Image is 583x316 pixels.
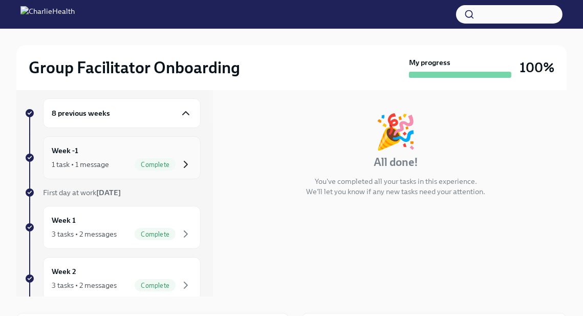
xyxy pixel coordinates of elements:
[25,187,201,198] a: First day at work[DATE]
[135,230,176,238] span: Complete
[52,215,76,226] h6: Week 1
[135,282,176,289] span: Complete
[307,186,486,197] p: We'll let you know if any new tasks need your attention.
[52,145,78,156] h6: Week -1
[43,98,201,128] div: 8 previous weeks
[520,58,554,77] h3: 100%
[25,136,201,179] a: Week -11 task • 1 messageComplete
[135,161,176,168] span: Complete
[52,280,117,290] div: 3 tasks • 2 messages
[96,188,121,197] strong: [DATE]
[374,155,418,170] h4: All done!
[20,6,75,23] img: CharlieHealth
[52,159,109,170] div: 1 task • 1 message
[52,108,110,119] h6: 8 previous weeks
[29,57,240,78] h2: Group Facilitator Onboarding
[375,115,417,149] div: 🎉
[25,257,201,300] a: Week 23 tasks • 2 messagesComplete
[43,188,121,197] span: First day at work
[315,176,477,186] p: You've completed all your tasks in this experience.
[52,229,117,239] div: 3 tasks • 2 messages
[25,206,201,249] a: Week 13 tasks • 2 messagesComplete
[409,57,450,68] strong: My progress
[52,266,76,277] h6: Week 2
